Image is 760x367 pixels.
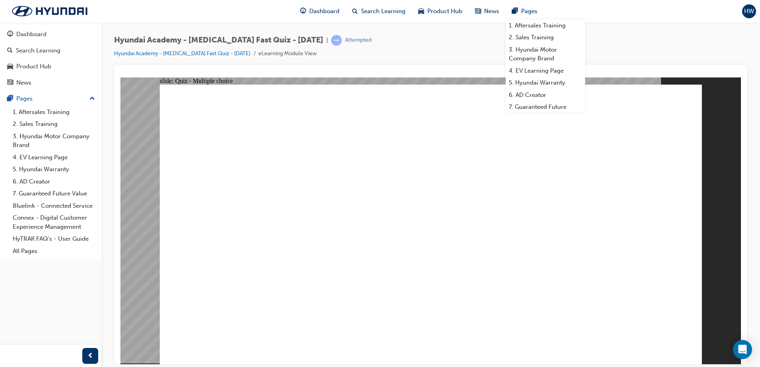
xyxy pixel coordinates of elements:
[418,6,424,16] span: car-icon
[506,3,544,19] a: pages-iconPages
[506,31,585,44] a: 2. Sales Training
[10,200,98,212] a: Bluelink - Connected Service
[352,6,358,16] span: search-icon
[331,35,342,46] span: learningRecordVerb_ATTEMPT-icon
[10,163,98,176] a: 5. Hyundai Warranty
[506,101,585,122] a: 7. Guaranteed Future Value
[506,65,585,77] a: 4. EV Learning Page
[7,47,13,54] span: search-icon
[3,25,98,91] button: DashboardSearch LearningProduct HubNews
[484,7,499,16] span: News
[16,30,47,39] div: Dashboard
[506,19,585,32] a: 1. Aftersales Training
[412,3,469,19] a: car-iconProduct Hub
[361,7,405,16] span: Search Learning
[345,37,372,44] div: Attempted
[89,94,95,104] span: up-icon
[733,340,752,359] div: Open Intercom Messenger
[10,233,98,245] a: HyTRAK FAQ's - User Guide
[3,59,98,74] a: Product Hub
[10,176,98,188] a: 6. AD Creator
[7,63,13,70] span: car-icon
[16,46,60,55] div: Search Learning
[744,7,754,16] span: HW
[10,151,98,164] a: 4. EV Learning Page
[10,130,98,151] a: 3. Hyundai Motor Company Brand
[16,62,51,71] div: Product Hub
[258,49,317,58] li: eLearning Module View
[475,6,481,16] span: news-icon
[3,91,98,106] button: Pages
[346,3,412,19] a: search-iconSearch Learning
[521,7,537,16] span: Pages
[309,7,339,16] span: Dashboard
[3,43,98,58] a: Search Learning
[506,89,585,101] a: 6. AD Creator
[294,3,346,19] a: guage-iconDashboard
[3,75,98,90] a: News
[4,3,95,19] img: Trak
[742,4,756,18] button: HW
[506,77,585,89] a: 5. Hyundai Warranty
[7,31,13,38] span: guage-icon
[10,187,98,200] a: 7. Guaranteed Future Value
[87,351,93,361] span: prev-icon
[7,79,13,87] span: news-icon
[506,44,585,65] a: 3. Hyundai Motor Company Brand
[10,212,98,233] a: Connex - Digital Customer Experience Management
[427,7,462,16] span: Product Hub
[10,118,98,130] a: 2. Sales Training
[16,94,33,103] div: Pages
[326,36,328,45] span: |
[512,6,518,16] span: pages-icon
[3,27,98,42] a: Dashboard
[114,36,323,45] span: Hyundai Academy - [MEDICAL_DATA] Fast Quiz - [DATE]
[300,6,306,16] span: guage-icon
[10,106,98,118] a: 1. Aftersales Training
[114,50,250,57] a: Hyundai Academy - [MEDICAL_DATA] Fast Quiz - [DATE]
[469,3,506,19] a: news-iconNews
[7,95,13,102] span: pages-icon
[16,78,31,87] div: News
[10,245,98,257] a: All Pages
